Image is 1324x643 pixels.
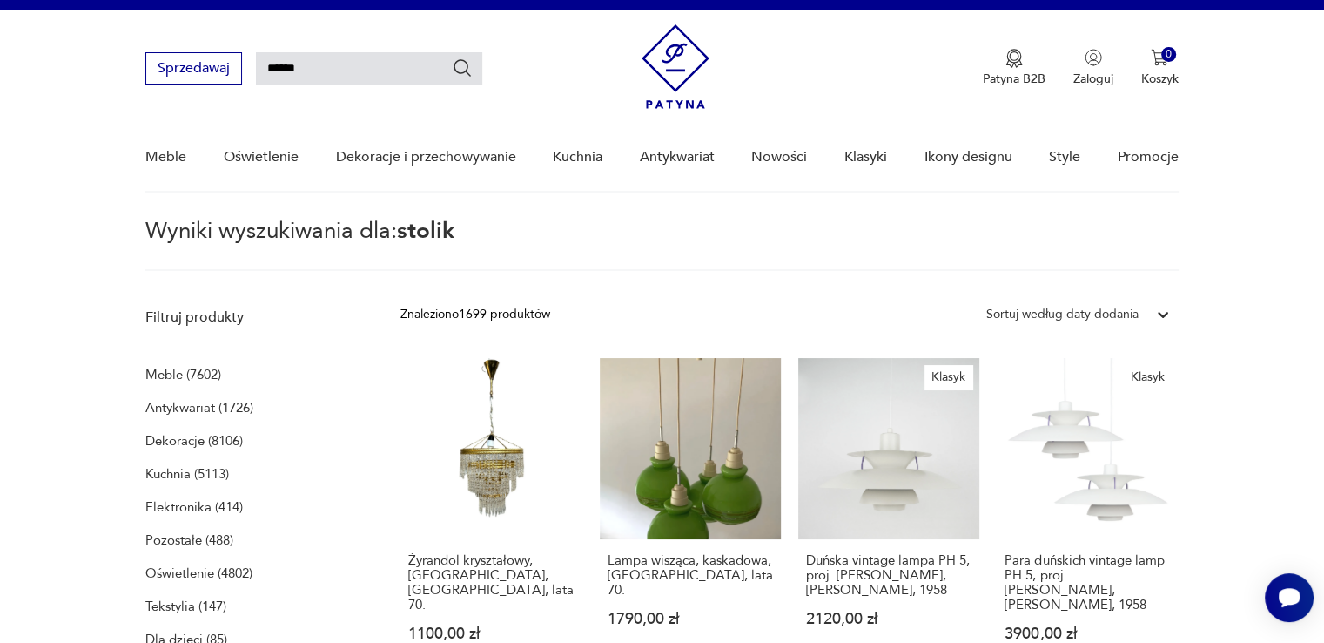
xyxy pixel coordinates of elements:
[452,58,473,78] button: Szukaj
[145,64,242,76] a: Sprzedawaj
[1265,573,1314,622] iframe: Smartsupp widget button
[145,462,229,486] a: Kuchnia (5113)
[1141,49,1179,87] button: 0Koszyk
[806,553,971,598] h3: Duńska vintage lampa PH 5, proj. [PERSON_NAME], [PERSON_NAME], 1958
[145,362,221,387] a: Meble (7602)
[335,124,515,191] a: Dekoracje i przechowywanie
[145,594,226,619] a: Tekstylia (147)
[224,124,299,191] a: Oświetlenie
[145,396,253,420] a: Antykwariat (1726)
[844,124,887,191] a: Klasyki
[145,429,243,453] a: Dekoracje (8106)
[145,561,252,585] a: Oświetlenie (4802)
[1049,124,1080,191] a: Style
[1151,49,1168,66] img: Ikona koszyka
[986,305,1139,324] div: Sortuj według daty dodania
[145,528,233,552] a: Pozostałe (488)
[1005,553,1170,613] h3: Para duńskich vintage lamp PH 5, proj. [PERSON_NAME], [PERSON_NAME], 1958
[1085,49,1102,66] img: Ikonka użytkownika
[983,49,1045,87] button: Patyna B2B
[1073,49,1113,87] button: Zaloguj
[397,215,454,247] span: stolik
[1005,49,1023,68] img: Ikona medalu
[608,612,773,626] p: 1790,00 zł
[1073,71,1113,87] p: Zaloguj
[751,124,807,191] a: Nowości
[983,49,1045,87] a: Ikona medaluPatyna B2B
[1005,626,1170,641] p: 3900,00 zł
[642,24,709,109] img: Patyna - sklep z meblami i dekoracjami vintage
[1161,47,1176,62] div: 0
[145,52,242,85] button: Sprzedawaj
[408,553,574,613] h3: Żyrandol kryształowy, [GEOGRAPHIC_DATA], [GEOGRAPHIC_DATA], lata 70.
[145,220,1178,271] p: Wyniki wyszukiwania dla:
[983,71,1045,87] p: Patyna B2B
[806,612,971,626] p: 2120,00 zł
[924,124,1011,191] a: Ikony designu
[145,124,186,191] a: Meble
[608,553,773,598] h3: Lampa wisząca, kaskadowa, [GEOGRAPHIC_DATA], lata 70.
[553,124,602,191] a: Kuchnia
[640,124,715,191] a: Antykwariat
[400,305,550,324] div: Znaleziono 1699 produktów
[145,308,359,327] p: Filtruj produkty
[145,495,243,519] a: Elektronika (414)
[408,626,574,641] p: 1100,00 zł
[1141,71,1179,87] p: Koszyk
[1118,124,1179,191] a: Promocje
